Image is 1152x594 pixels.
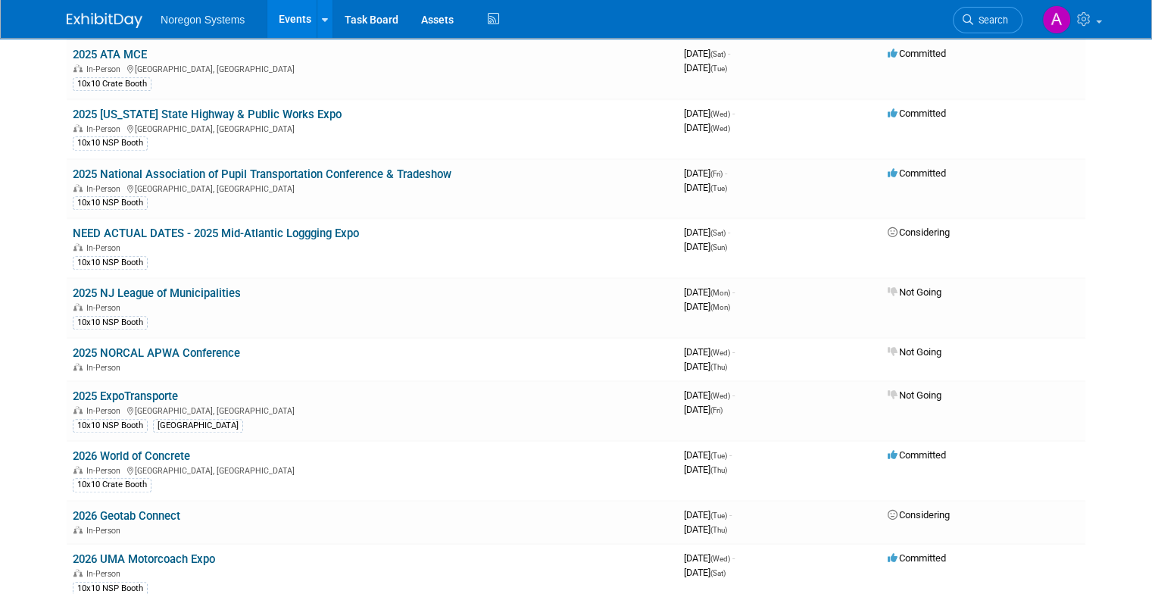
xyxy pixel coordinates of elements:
[161,14,245,26] span: Noregon Systems
[73,243,83,251] img: In-Person Event
[888,286,941,298] span: Not Going
[732,286,735,298] span: -
[73,136,148,150] div: 10x10 NSP Booth
[73,466,83,474] img: In-Person Event
[710,243,727,252] span: (Sun)
[73,464,672,476] div: [GEOGRAPHIC_DATA], [GEOGRAPHIC_DATA]
[684,301,730,312] span: [DATE]
[684,449,732,461] span: [DATE]
[888,449,946,461] span: Committed
[73,62,672,74] div: [GEOGRAPHIC_DATA], [GEOGRAPHIC_DATA]
[73,303,83,311] img: In-Person Event
[73,419,148,433] div: 10x10 NSP Booth
[710,526,727,534] span: (Thu)
[684,552,735,564] span: [DATE]
[86,526,125,536] span: In-Person
[684,286,735,298] span: [DATE]
[73,346,240,360] a: 2025 NORCAL APWA Conference
[684,227,730,238] span: [DATE]
[684,108,735,119] span: [DATE]
[73,64,83,72] img: In-Person Event
[73,552,215,566] a: 2026 UMA Motorcoach Expo
[684,62,727,73] span: [DATE]
[710,184,727,192] span: (Tue)
[73,108,342,121] a: 2025 [US_STATE] State Highway & Public Works Expo
[73,389,178,403] a: 2025 ExpoTransporte
[73,526,83,533] img: In-Person Event
[86,406,125,416] span: In-Person
[684,464,727,475] span: [DATE]
[73,478,151,492] div: 10x10 Crate Booth
[973,14,1008,26] span: Search
[888,108,946,119] span: Committed
[710,289,730,297] span: (Mon)
[684,182,727,193] span: [DATE]
[888,227,950,238] span: Considering
[86,569,125,579] span: In-Person
[86,64,125,74] span: In-Person
[710,303,730,311] span: (Mon)
[710,50,726,58] span: (Sat)
[710,452,727,460] span: (Tue)
[710,349,730,357] span: (Wed)
[729,509,732,521] span: -
[710,511,727,520] span: (Tue)
[67,13,142,28] img: ExhibitDay
[153,419,243,433] div: [GEOGRAPHIC_DATA]
[888,509,950,521] span: Considering
[73,182,672,194] div: [GEOGRAPHIC_DATA], [GEOGRAPHIC_DATA]
[732,389,735,401] span: -
[732,346,735,358] span: -
[73,196,148,210] div: 10x10 NSP Booth
[73,363,83,370] img: In-Person Event
[73,122,672,134] div: [GEOGRAPHIC_DATA], [GEOGRAPHIC_DATA]
[684,389,735,401] span: [DATE]
[684,361,727,372] span: [DATE]
[684,524,727,535] span: [DATE]
[710,392,730,400] span: (Wed)
[73,406,83,414] img: In-Person Event
[710,406,723,414] span: (Fri)
[888,346,941,358] span: Not Going
[728,48,730,59] span: -
[684,167,727,179] span: [DATE]
[729,449,732,461] span: -
[73,184,83,192] img: In-Person Event
[888,48,946,59] span: Committed
[73,256,148,270] div: 10x10 NSP Booth
[73,509,180,523] a: 2026 Geotab Connect
[684,122,730,133] span: [DATE]
[888,552,946,564] span: Committed
[710,170,723,178] span: (Fri)
[73,167,451,181] a: 2025 National Association of Pupil Transportation Conference & Tradeshow
[86,124,125,134] span: In-Person
[86,466,125,476] span: In-Person
[73,48,147,61] a: 2025 ATA MCE
[710,466,727,474] span: (Thu)
[684,346,735,358] span: [DATE]
[86,363,125,373] span: In-Person
[710,569,726,577] span: (Sat)
[888,167,946,179] span: Committed
[728,227,730,238] span: -
[73,316,148,330] div: 10x10 NSP Booth
[684,241,727,252] span: [DATE]
[73,77,151,91] div: 10x10 Crate Booth
[888,389,941,401] span: Not Going
[684,404,723,415] span: [DATE]
[73,286,241,300] a: 2025 NJ League of Municipalities
[710,110,730,118] span: (Wed)
[86,303,125,313] span: In-Person
[86,243,125,253] span: In-Person
[732,108,735,119] span: -
[710,64,727,73] span: (Tue)
[73,449,190,463] a: 2026 World of Concrete
[953,7,1022,33] a: Search
[732,552,735,564] span: -
[1042,5,1071,34] img: Ali Connell
[684,567,726,578] span: [DATE]
[86,184,125,194] span: In-Person
[710,555,730,563] span: (Wed)
[73,227,359,240] a: NEED ACTUAL DATES - 2025 Mid-Atlantic Loggging Expo
[684,509,732,521] span: [DATE]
